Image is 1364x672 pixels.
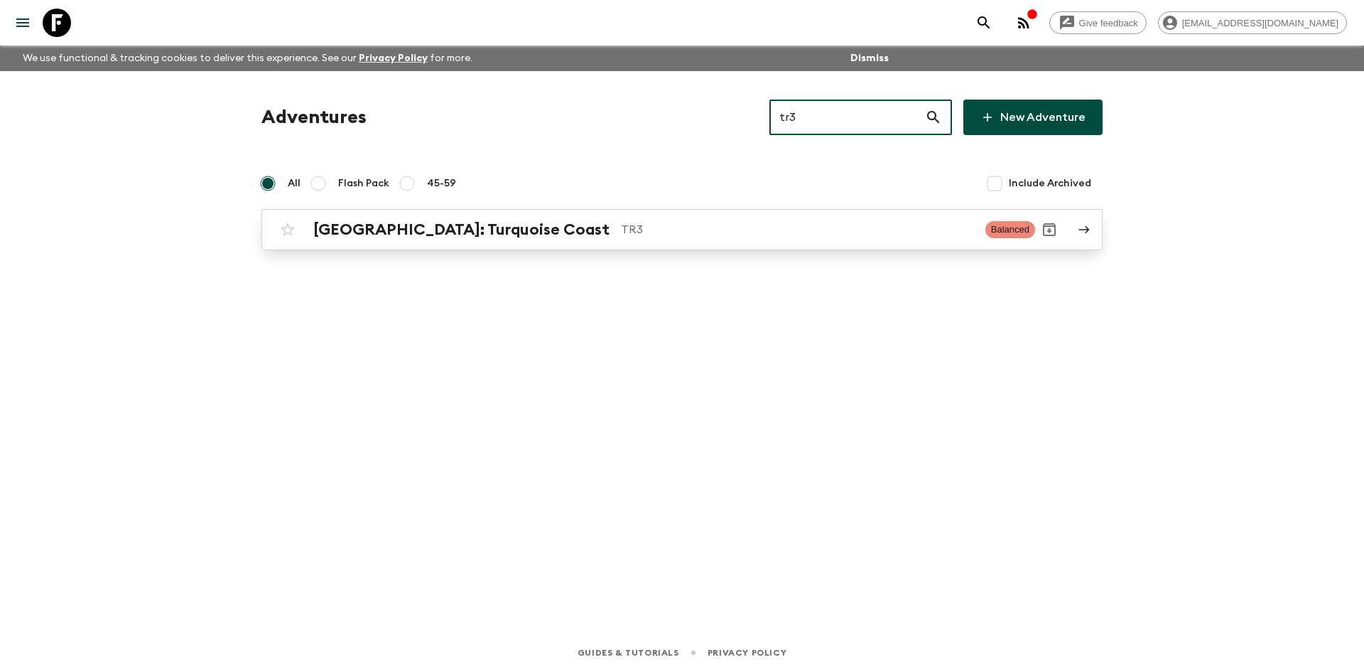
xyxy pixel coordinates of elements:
span: 45-59 [427,176,456,191]
span: Give feedback [1071,18,1146,28]
span: Include Archived [1009,176,1091,191]
h1: Adventures [261,103,367,132]
button: menu [9,9,37,37]
a: Guides & Tutorials [578,645,679,661]
span: All [288,176,301,191]
button: Dismiss [847,48,892,68]
input: e.g. AR1, Argentina [769,97,925,137]
p: TR3 [621,221,974,238]
a: Privacy Policy [359,53,428,63]
a: Give feedback [1049,11,1147,34]
div: [EMAIL_ADDRESS][DOMAIN_NAME] [1158,11,1347,34]
a: Privacy Policy [708,645,786,661]
button: search adventures [970,9,998,37]
span: Flash Pack [338,176,389,191]
h2: [GEOGRAPHIC_DATA]: Turquoise Coast [313,220,610,239]
p: We use functional & tracking cookies to deliver this experience. See our for more. [17,46,478,71]
a: [GEOGRAPHIC_DATA]: Turquoise CoastTR3BalancedArchive [261,209,1103,250]
span: Balanced [985,221,1035,238]
a: New Adventure [963,100,1103,135]
span: [EMAIL_ADDRESS][DOMAIN_NAME] [1174,18,1346,28]
button: Archive [1035,215,1063,244]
